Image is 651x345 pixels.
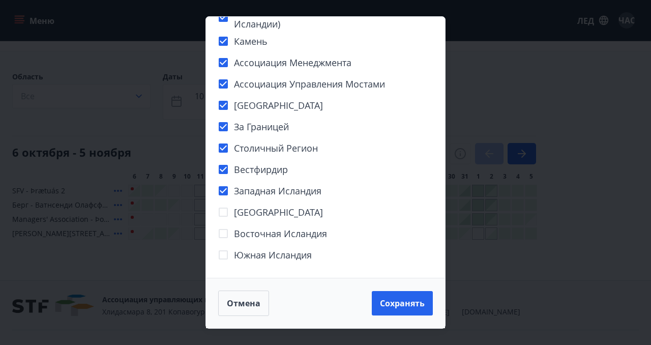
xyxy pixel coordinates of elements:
[218,291,269,316] button: Отмена
[234,227,327,240] font: Восточная Исландия
[380,298,425,309] font: Сохранять
[234,249,312,261] font: Южная Исландия
[234,78,385,90] font: Ассоциация управления мостами
[227,298,260,309] font: Отмена
[372,291,433,315] button: Сохранять
[234,185,321,197] font: Западная Исландия
[234,206,323,218] font: [GEOGRAPHIC_DATA]
[234,142,318,154] font: Столичный регион
[234,35,268,47] font: Камень
[234,99,323,111] font: [GEOGRAPHIC_DATA]
[234,163,288,176] font: Вестфирдир
[234,121,289,133] font: За границей
[234,56,351,69] font: Ассоциация менеджмента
